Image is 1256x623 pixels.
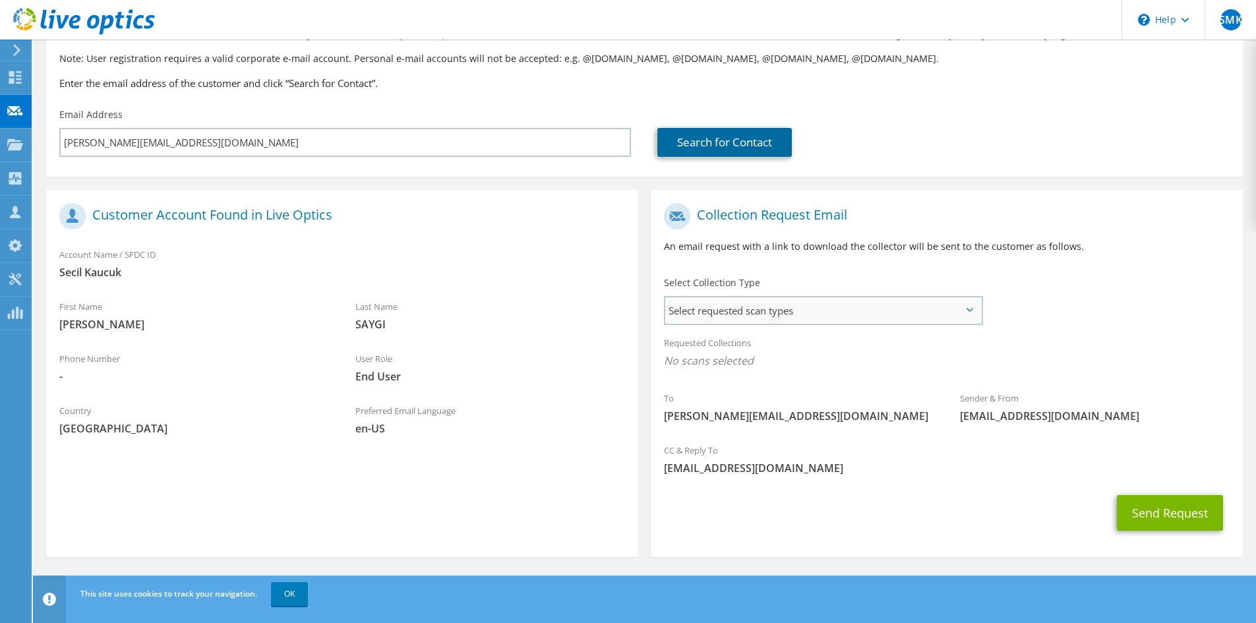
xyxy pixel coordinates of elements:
[1220,9,1241,30] span: SMK
[355,369,625,384] span: End User
[46,241,638,286] div: Account Name / SFDC ID
[46,397,342,442] div: Country
[664,409,934,423] span: [PERSON_NAME][EMAIL_ADDRESS][DOMAIN_NAME]
[947,384,1243,430] div: Sender & From
[342,345,638,390] div: User Role
[59,108,123,121] label: Email Address
[342,397,638,442] div: Preferred Email Language
[355,421,625,436] span: en-US
[355,317,625,332] span: SAYGI
[271,582,308,606] a: OK
[665,297,981,324] span: Select requested scan types
[1117,495,1223,531] button: Send Request
[664,276,760,289] label: Select Collection Type
[59,51,1230,66] p: Note: User registration requires a valid corporate e-mail account. Personal e-mail accounts will ...
[59,203,618,229] h1: Customer Account Found in Live Optics
[651,436,1242,482] div: CC & Reply To
[1138,14,1150,26] svg: \n
[664,203,1222,229] h1: Collection Request Email
[664,461,1229,475] span: [EMAIL_ADDRESS][DOMAIN_NAME]
[960,409,1230,423] span: [EMAIL_ADDRESS][DOMAIN_NAME]
[59,421,329,436] span: [GEOGRAPHIC_DATA]
[59,369,329,384] span: -
[651,384,947,430] div: To
[664,239,1229,254] p: An email request with a link to download the collector will be sent to the customer as follows.
[59,317,329,332] span: [PERSON_NAME]
[651,329,1242,378] div: Requested Collections
[46,293,342,338] div: First Name
[59,76,1230,90] h3: Enter the email address of the customer and click “Search for Contact”.
[59,265,624,280] span: Secil Kaucuk
[664,353,1229,368] span: No scans selected
[80,588,257,599] span: This site uses cookies to track your navigation.
[46,345,342,390] div: Phone Number
[342,293,638,338] div: Last Name
[657,128,792,157] a: Search for Contact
